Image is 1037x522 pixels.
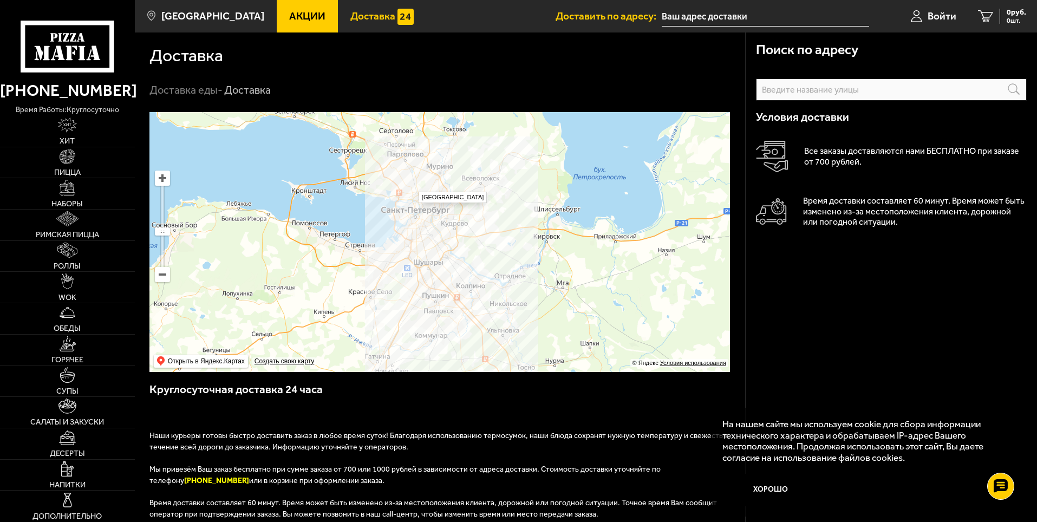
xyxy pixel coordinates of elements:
[1007,17,1026,24] span: 0 шт.
[804,146,1027,167] p: Все заказы доставляются нами БЕСПЛАТНО при заказе от 700 рублей.
[422,194,484,200] ymaps: [GEOGRAPHIC_DATA]
[54,262,81,270] span: Роллы
[722,474,820,506] button: Хорошо
[32,512,102,520] span: Дополнительно
[60,137,75,145] span: Хит
[722,419,1006,464] p: На нашем сайте мы используем cookie для сбора информации технического характера и обрабатываем IP...
[149,83,223,96] a: Доставка еды-
[149,498,717,519] span: Время доставки составляет 60 минут. Время может быть изменено из-за местоположения клиента, дорож...
[252,357,316,366] a: Создать свою карту
[161,11,264,21] span: [GEOGRAPHIC_DATA]
[149,465,661,485] span: Мы привезём Ваш заказ бесплатно при сумме заказа от 700 или 1000 рублей в зависимости от адреса д...
[54,168,81,176] span: Пицца
[660,360,726,366] a: Условия использования
[51,200,83,207] span: Наборы
[36,231,99,238] span: Римская пицца
[756,43,858,57] h3: Поиск по адресу
[168,355,245,368] ymaps: Открыть в Яндекс.Картах
[56,387,79,395] span: Супы
[928,11,956,21] span: Войти
[50,449,85,457] span: Десерты
[1007,9,1026,16] span: 0 руб.
[149,431,728,452] span: Наши курьеры готовы быстро доставить заказ в любое время суток! Благодаря использованию термосумо...
[662,6,869,27] input: Ваш адрес доставки
[184,476,249,485] b: [PHONE_NUMBER]
[51,356,83,363] span: Горячее
[154,355,248,368] ymaps: Открыть в Яндекс.Картах
[756,198,787,225] img: Автомобиль доставки
[397,9,414,25] img: 15daf4d41897b9f0e9f617042186c801.svg
[632,360,658,366] ymaps: © Яндекс
[54,324,81,332] span: Обеды
[756,141,788,173] img: Оплата доставки
[556,11,662,21] span: Доставить по адресу:
[756,79,1027,101] input: Введите название улицы
[149,47,223,64] h1: Доставка
[756,112,1027,123] h3: Условия доставки
[58,293,76,301] span: WOK
[289,11,325,21] span: Акции
[49,481,86,488] span: Напитки
[803,195,1027,228] p: Время доставки составляет 60 минут. Время может быть изменено из-за местоположения клиента, дорож...
[149,382,731,408] h3: Круглосуточная доставка 24 часа
[350,11,395,21] span: Доставка
[30,418,104,426] span: Салаты и закуски
[224,83,271,97] div: Доставка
